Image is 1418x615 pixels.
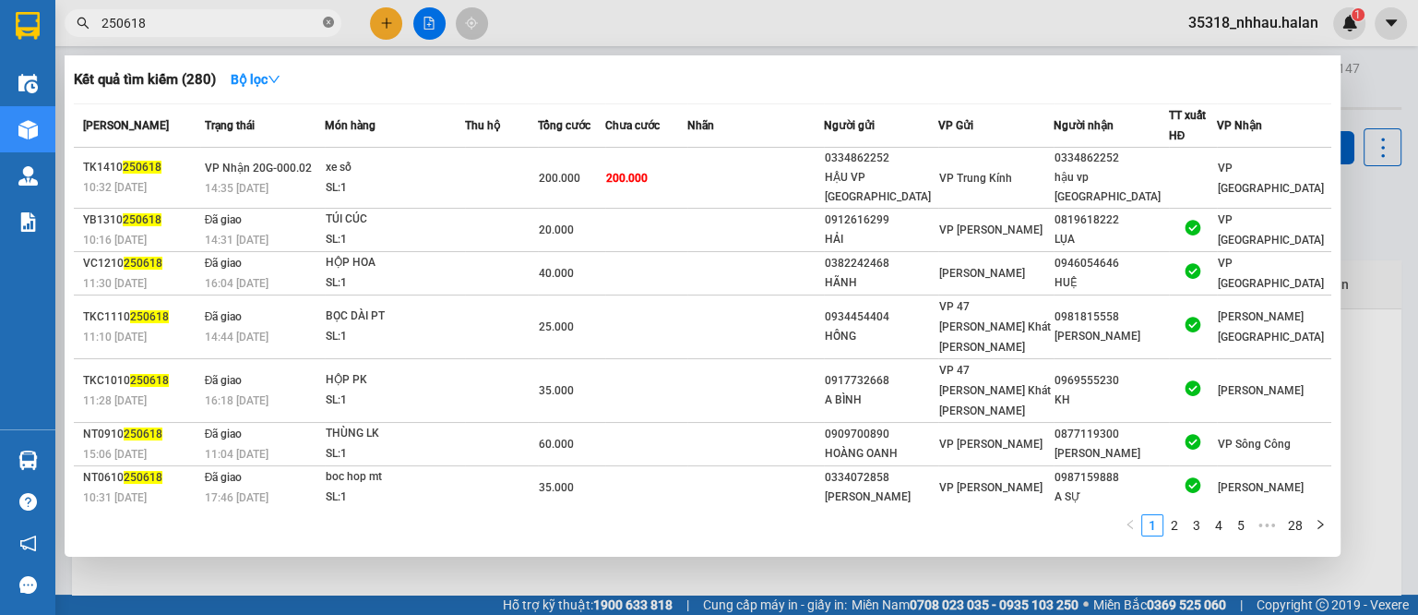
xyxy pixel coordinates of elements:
[123,213,161,226] span: 250618
[939,300,1051,354] span: VP 47 [PERSON_NAME] Khát [PERSON_NAME]
[83,277,147,290] span: 11:30 [DATE]
[1055,488,1168,507] div: A SỰ
[825,327,938,346] div: HỒNG
[83,307,199,327] div: TKC1110
[939,223,1043,236] span: VP [PERSON_NAME]
[326,210,464,230] div: TÚI CÚC
[825,444,938,464] div: HOÀNG OANH
[825,211,938,230] div: 0912616299
[1164,515,1185,536] a: 2
[606,172,648,185] span: 200.000
[83,158,199,177] div: TK1410
[539,172,580,185] span: 200.000
[939,172,1012,185] span: VP Trung Kính
[205,491,268,504] span: 17:46 [DATE]
[1218,257,1324,290] span: VP [GEOGRAPHIC_DATA]
[205,374,243,387] span: Đã giao
[205,448,268,461] span: 11:04 [DATE]
[825,273,938,293] div: HÃNH
[83,181,147,194] span: 10:32 [DATE]
[1055,468,1168,488] div: 0987159888
[825,149,938,168] div: 0334862252
[1054,119,1114,132] span: Người nhận
[1315,519,1326,530] span: right
[1218,310,1324,344] span: [PERSON_NAME][GEOGRAPHIC_DATA]
[326,178,464,199] div: SL: 1
[83,491,147,504] span: 10:31 [DATE]
[825,488,938,507] div: [PERSON_NAME]
[824,119,875,132] span: Người gửi
[687,119,714,132] span: Nhãn
[1055,211,1168,230] div: 0819618222
[1055,230,1168,249] div: LỤA
[605,119,660,132] span: Chưa cước
[1218,438,1291,451] span: VP Sông Công
[268,73,280,86] span: down
[130,374,169,387] span: 250618
[123,161,161,174] span: 250618
[77,17,89,30] span: search
[124,428,162,440] span: 250618
[326,488,464,508] div: SL: 1
[83,468,199,488] div: NT0610
[465,119,500,132] span: Thu hộ
[74,70,216,90] h3: Kết quả tìm kiếm ( 280 )
[1119,514,1141,537] button: left
[124,257,162,270] span: 250618
[1309,514,1331,537] button: right
[323,15,334,32] span: close-circle
[1217,119,1262,132] span: VP Nhận
[939,267,1025,280] span: [PERSON_NAME]
[83,119,169,132] span: [PERSON_NAME]
[1218,481,1304,494] span: [PERSON_NAME]
[18,74,38,93] img: warehouse-icon
[231,72,280,87] strong: Bộ lọc
[19,535,37,552] span: notification
[825,391,938,410] div: A BÌNH
[1169,109,1206,142] span: TT xuất HĐ
[539,438,574,451] span: 60.000
[1208,514,1230,537] li: 4
[825,254,938,273] div: 0382242468
[939,364,1051,417] span: VP 47 [PERSON_NAME] Khát [PERSON_NAME]
[1055,273,1168,293] div: HUỆ
[1209,515,1229,536] a: 4
[326,158,464,178] div: xe số
[101,13,319,33] input: Tìm tên, số ĐT hoặc mã đơn
[825,168,938,207] div: HẬU VP [GEOGRAPHIC_DATA]
[1252,514,1281,537] span: •••
[326,424,464,444] div: THÙNG LK
[83,211,199,230] div: YB1310
[205,471,243,484] span: Đã giao
[326,230,464,250] div: SL: 1
[205,331,268,344] span: 14:44 [DATE]
[205,277,268,290] span: 16:04 [DATE]
[19,576,37,594] span: message
[323,17,334,28] span: close-circle
[18,166,38,186] img: warehouse-icon
[205,310,243,323] span: Đã giao
[326,327,464,347] div: SL: 1
[18,451,38,470] img: warehouse-icon
[1309,514,1331,537] li: Next Page
[1252,514,1281,537] li: Next 5 Pages
[205,182,268,195] span: 14:35 [DATE]
[1186,515,1207,536] a: 3
[1186,514,1208,537] li: 3
[1055,254,1168,273] div: 0946054646
[326,444,464,464] div: SL: 1
[825,468,938,488] div: 0334072858
[216,65,295,94] button: Bộ lọcdown
[1218,162,1324,195] span: VP [GEOGRAPHIC_DATA]
[1055,371,1168,391] div: 0969555230
[326,253,464,273] div: HỘP HOA
[938,119,973,132] span: VP Gửi
[538,119,590,132] span: Tổng cước
[1055,444,1168,464] div: [PERSON_NAME]
[539,267,574,280] span: 40.000
[1055,425,1168,444] div: 0877119300
[205,213,243,226] span: Đã giao
[825,371,938,391] div: 0917732668
[326,307,464,327] div: BỌC DÀI PT
[326,391,464,411] div: SL: 1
